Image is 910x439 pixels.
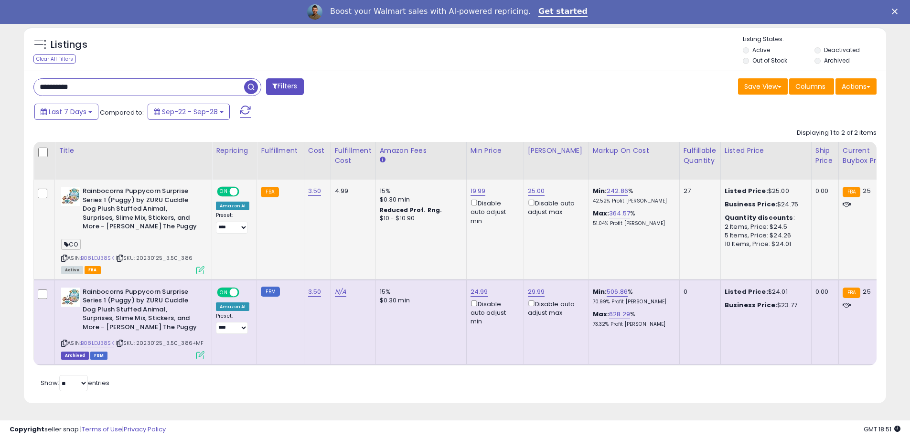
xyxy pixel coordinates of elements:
strong: Copyright [10,425,44,434]
div: 2 Items, Price: $24.5 [725,223,804,231]
div: $25.00 [725,187,804,195]
a: 364.57 [609,209,630,218]
span: Columns [795,82,825,91]
a: 3.50 [308,287,321,297]
span: | SKU: 20230125_3.50_386+MF [116,339,204,347]
b: Listed Price: [725,287,768,296]
div: Ship Price [815,146,835,166]
span: 2025-10-6 18:51 GMT [864,425,900,434]
div: 15% [380,187,459,195]
div: Preset: [216,212,249,234]
div: 5 Items, Price: $24.26 [725,231,804,240]
small: FBA [261,187,278,197]
div: $10 - $10.90 [380,214,459,223]
span: FBM [90,352,107,360]
div: $0.30 min [380,195,459,204]
div: $23.77 [725,301,804,310]
button: Save View [738,78,788,95]
a: 242.86 [607,186,628,196]
a: 25.00 [528,186,545,196]
a: 19.99 [471,186,486,196]
a: Terms of Use [82,425,122,434]
p: Listing States: [743,35,886,44]
p: 70.99% Profit [PERSON_NAME] [593,299,672,305]
div: Amazon AI [216,302,249,311]
div: 10 Items, Price: $24.01 [725,240,804,248]
span: Compared to: [100,108,144,117]
b: Quantity discounts [725,213,793,222]
th: The percentage added to the cost of goods (COGS) that forms the calculator for Min & Max prices. [589,142,679,180]
div: % [593,209,672,227]
img: 51OmvvkbR2L._SL40_.jpg [61,288,80,307]
small: FBA [843,288,860,298]
b: Listed Price: [725,186,768,195]
b: Reduced Prof. Rng. [380,206,442,214]
small: FBM [261,287,279,297]
div: $24.75 [725,200,804,209]
b: Min: [593,287,607,296]
b: Rainbocorns Puppycorn Surprise Series 1 (Puggy) by ZURU Cuddle Dog Plush Stuffed Animal, Surprise... [83,187,199,234]
b: Max: [593,310,610,319]
div: Displaying 1 to 2 of 2 items [797,128,877,138]
span: Listings that have been deleted from Seller Central [61,352,89,360]
a: 24.99 [471,287,488,297]
h5: Listings [51,38,87,52]
div: 15% [380,288,459,296]
span: | SKU: 20230125_3.50_386 [116,254,193,262]
div: Fulfillment Cost [335,146,372,166]
button: Sep-22 - Sep-28 [148,104,230,120]
button: Actions [835,78,877,95]
div: Disable auto adjust max [528,198,581,216]
a: Privacy Policy [124,425,166,434]
a: B08LDJ38SK [81,339,114,347]
span: 25 [863,287,870,296]
div: Fulfillment [261,146,300,156]
small: Amazon Fees. [380,156,385,164]
div: 4.99 [335,187,368,195]
span: Sep-22 - Sep-28 [162,107,218,117]
div: 0 [684,288,713,296]
div: Amazon AI [216,202,249,210]
button: Columns [789,78,834,95]
b: Rainbocorns Puppycorn Surprise Series 1 (Puggy) by ZURU Cuddle Dog Plush Stuffed Animal, Surprise... [83,288,199,334]
div: seller snap | | [10,425,166,434]
a: 506.86 [607,287,628,297]
div: ASIN: [61,187,204,273]
p: 51.04% Profit [PERSON_NAME] [593,220,672,227]
a: 628.29 [609,310,630,319]
div: 27 [684,187,713,195]
label: Out of Stock [752,56,787,64]
div: [PERSON_NAME] [528,146,585,156]
a: N/A [335,287,346,297]
span: FBA [85,266,101,274]
div: % [593,187,672,204]
label: Deactivated [824,46,860,54]
div: Boost your Walmart sales with AI-powered repricing. [330,7,531,16]
div: ASIN: [61,288,204,358]
div: Listed Price [725,146,807,156]
div: Disable auto adjust min [471,198,516,225]
b: Business Price: [725,200,777,209]
p: 73.32% Profit [PERSON_NAME] [593,321,672,328]
span: OFF [238,288,253,296]
b: Business Price: [725,300,777,310]
div: Clear All Filters [33,54,76,64]
div: % [593,310,672,328]
div: 0.00 [815,288,831,296]
small: FBA [843,187,860,197]
img: Profile image for Adrian [307,4,322,20]
div: Title [59,146,208,156]
div: Disable auto adjust max [528,299,581,317]
div: $0.30 min [380,296,459,305]
b: Max: [593,209,610,218]
div: Disable auto adjust min [471,299,516,326]
div: Amazon Fees [380,146,462,156]
button: Last 7 Days [34,104,98,120]
label: Active [752,46,770,54]
b: Min: [593,186,607,195]
div: : [725,214,804,222]
span: All listings currently available for purchase on Amazon [61,266,83,274]
div: Preset: [216,313,249,334]
label: Archived [824,56,850,64]
a: B08LDJ38SK [81,254,114,262]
